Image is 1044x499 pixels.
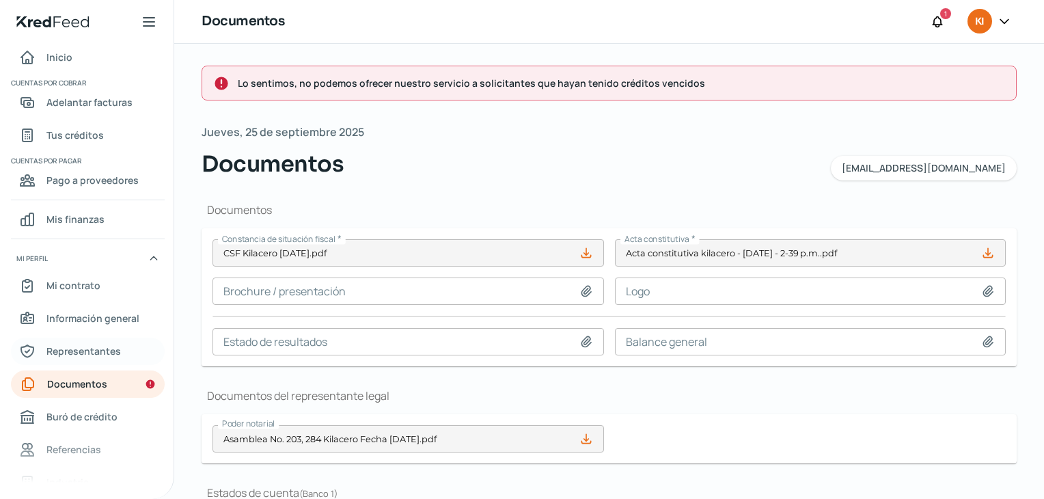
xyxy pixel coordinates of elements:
span: Constancia de situación fiscal [222,233,335,245]
span: Industria [46,474,89,491]
span: Adelantar facturas [46,94,133,111]
a: Representantes [11,338,165,365]
a: Mis finanzas [11,206,165,233]
a: Pago a proveedores [11,167,165,194]
span: Lo sentimos, no podemos ofrecer nuestro servicio a solicitantes que hayan tenido créditos vencidos [238,75,1005,92]
span: Acta constitutiva [624,233,689,245]
span: 1 [944,8,947,20]
span: Representantes [46,342,121,360]
a: Adelantar facturas [11,89,165,116]
a: Inicio [11,44,165,71]
span: Mi contrato [46,277,100,294]
span: Poder notarial [222,418,275,429]
h1: Documentos [202,202,1017,217]
span: Mi perfil [16,252,48,265]
span: Tus créditos [46,126,104,144]
a: Buró de crédito [11,403,165,431]
a: Mi contrato [11,272,165,299]
span: Jueves, 25 de septiembre 2025 [202,122,364,142]
a: Industria [11,469,165,496]
span: Pago a proveedores [46,172,139,189]
span: Documentos [47,375,107,392]
span: Cuentas por pagar [11,154,163,167]
span: KI [975,14,984,30]
a: Información general [11,305,165,332]
span: Cuentas por cobrar [11,77,163,89]
span: Información general [46,310,139,327]
a: Referencias [11,436,165,463]
span: Documentos [202,148,344,180]
span: Mis finanzas [46,211,105,228]
a: Tus créditos [11,122,165,149]
span: Buró de crédito [46,408,118,425]
a: Documentos [11,370,165,398]
span: [EMAIL_ADDRESS][DOMAIN_NAME] [842,163,1006,173]
span: Inicio [46,49,72,66]
span: Referencias [46,441,101,458]
h1: Documentos del representante legal [202,388,1017,403]
h1: Documentos [202,12,284,31]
